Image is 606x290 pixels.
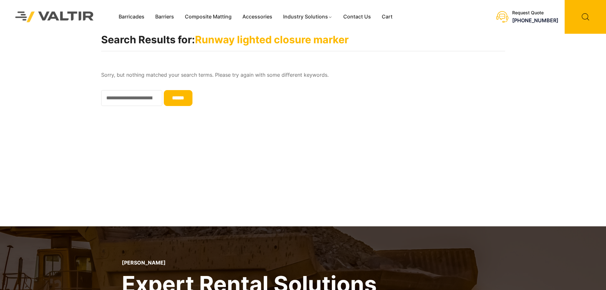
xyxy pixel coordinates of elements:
a: Industry Solutions [278,12,338,22]
a: Composite Matting [179,12,237,22]
a: Contact Us [338,12,376,22]
span: Runway lighted closure marker [195,33,349,46]
h1: Search Results for: [101,34,505,51]
a: Barriers [150,12,179,22]
a: Barricades [113,12,150,22]
a: Cart [376,12,398,22]
p: Sorry, but nothing matched your search terms. Please try again with some different keywords. [101,70,505,80]
a: [PHONE_NUMBER] [512,17,558,24]
div: Request Quote [512,10,558,16]
img: Valtir Rentals [7,3,102,30]
a: Accessories [237,12,278,22]
p: [PERSON_NAME] [122,260,377,266]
